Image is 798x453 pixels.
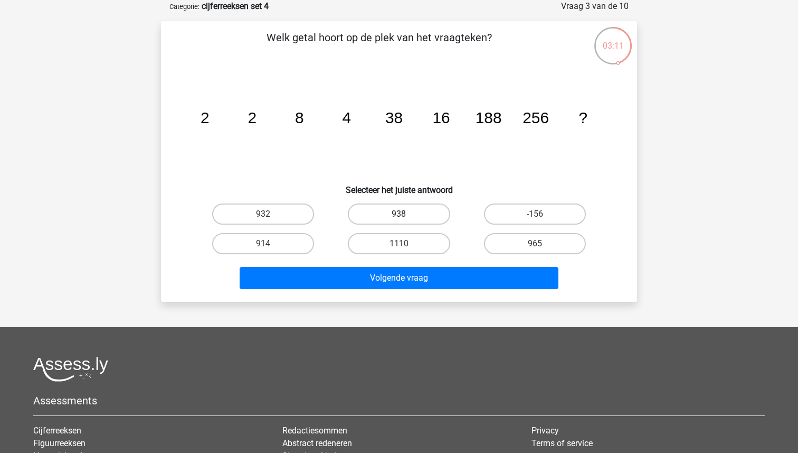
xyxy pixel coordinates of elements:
tspan: 256 [522,109,549,126]
small: Categorie: [169,3,199,11]
tspan: ? [578,109,587,126]
a: Terms of service [531,438,593,448]
tspan: 2 [248,109,257,126]
h5: Assessments [33,394,765,407]
a: Privacy [531,426,559,436]
tspan: 2 [201,109,210,126]
label: 1110 [348,233,450,254]
div: 03:11 [593,26,633,52]
label: 914 [212,233,314,254]
label: 965 [484,233,586,254]
strong: cijferreeksen set 4 [202,1,269,11]
label: 938 [348,204,450,225]
label: 932 [212,204,314,225]
tspan: 8 [295,109,304,126]
tspan: 188 [476,109,502,126]
p: Welk getal hoort op de plek van het vraagteken? [178,30,581,61]
tspan: 4 [343,109,351,126]
a: Abstract redeneren [282,438,352,448]
tspan: 38 [385,109,403,126]
tspan: 16 [432,109,450,126]
label: -156 [484,204,586,225]
a: Redactiesommen [282,426,347,436]
button: Volgende vraag [240,267,559,289]
a: Figuurreeksen [33,438,85,448]
a: Cijferreeksen [33,426,81,436]
img: Assessly logo [33,357,108,382]
h6: Selecteer het juiste antwoord [178,177,620,195]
